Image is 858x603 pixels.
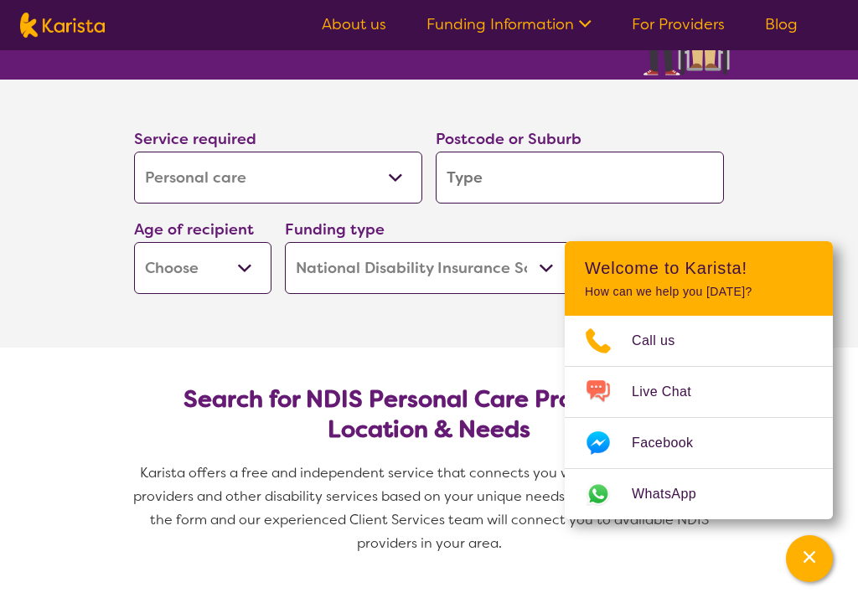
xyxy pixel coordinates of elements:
[285,219,385,240] label: Funding type
[585,258,813,278] h2: Welcome to Karista!
[436,129,581,149] label: Postcode or Suburb
[632,430,713,456] span: Facebook
[134,129,256,149] label: Service required
[632,14,725,34] a: For Providers
[565,241,833,519] div: Channel Menu
[436,152,724,204] input: Type
[134,219,254,240] label: Age of recipient
[632,379,711,405] span: Live Chat
[133,464,728,552] span: Karista offers a free and independent service that connects you with NDIS Personal Care providers...
[632,482,716,507] span: WhatsApp
[585,285,813,299] p: How can we help you [DATE]?
[565,316,833,519] ul: Choose channel
[632,328,695,353] span: Call us
[147,384,711,445] h2: Search for NDIS Personal Care Providers by Location & Needs
[20,13,105,38] img: Karista logo
[765,14,798,34] a: Blog
[322,14,386,34] a: About us
[426,14,592,34] a: Funding Information
[565,469,833,519] a: Web link opens in a new tab.
[786,535,833,582] button: Channel Menu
